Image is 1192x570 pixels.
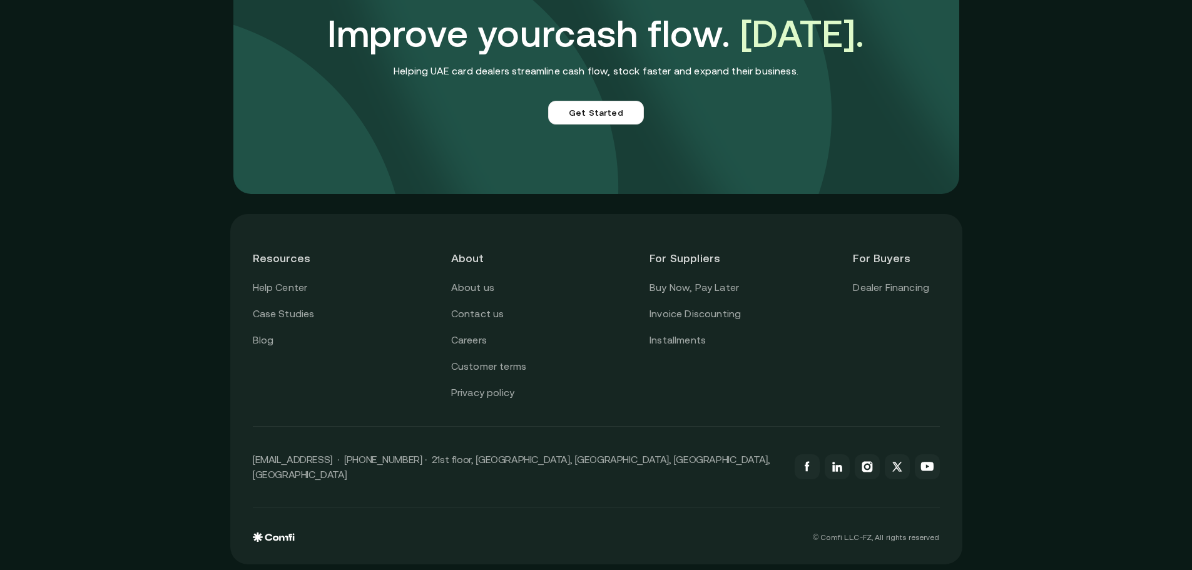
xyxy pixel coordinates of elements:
[394,64,798,78] p: Helping UAE card dealers streamline cash flow, stock faster and expand their business.
[649,280,739,296] a: Buy Now, Pay Later
[451,280,494,296] a: About us
[649,306,741,322] a: Invoice Discounting
[853,280,929,296] a: Dealer Financing
[327,11,865,56] h3: Improve your cash flow.
[253,237,339,280] header: Resources
[649,237,741,280] header: For Suppliers
[740,12,865,55] span: [DATE].
[813,533,939,542] p: © Comfi L.L.C-FZ, All rights reserved
[649,332,706,349] a: Installments
[548,101,644,125] a: Get Started
[451,306,504,322] a: Contact us
[451,385,514,401] a: Privacy policy
[853,237,939,280] header: For Buyers
[253,452,782,482] p: [EMAIL_ADDRESS] · [PHONE_NUMBER] · 21st floor, [GEOGRAPHIC_DATA], [GEOGRAPHIC_DATA], [GEOGRAPHIC_...
[253,306,315,322] a: Case Studies
[451,332,487,349] a: Careers
[451,237,537,280] header: About
[253,532,295,542] img: comfi logo
[253,332,274,349] a: Blog
[451,359,526,375] a: Customer terms
[253,280,308,296] a: Help Center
